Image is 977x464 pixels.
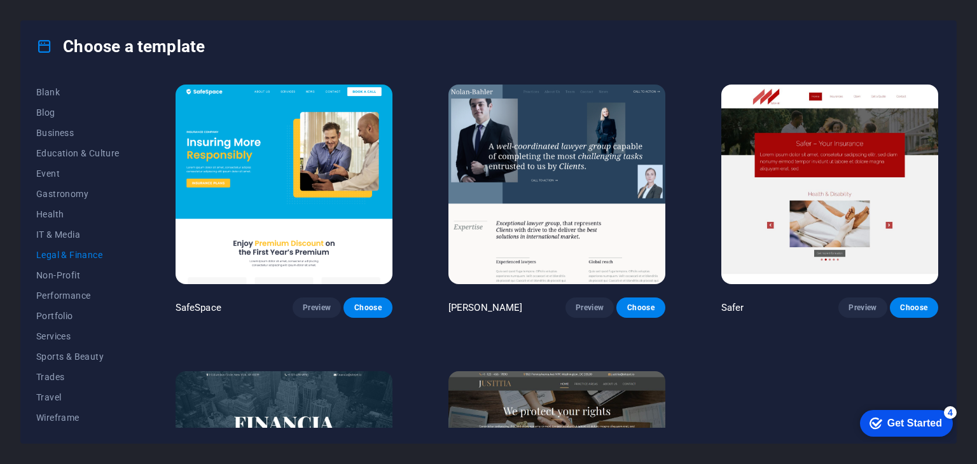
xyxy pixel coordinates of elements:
[293,297,341,318] button: Preview
[38,14,92,25] div: Get Started
[36,372,120,382] span: Trades
[890,297,938,318] button: Choose
[176,85,392,284] img: SafeSpace
[36,163,120,184] button: Event
[10,6,103,33] div: Get Started 4 items remaining, 20% complete
[303,303,331,313] span: Preview
[616,297,665,318] button: Choose
[36,184,120,204] button: Gastronomy
[36,82,120,102] button: Blank
[36,270,120,280] span: Non-Profit
[849,303,877,313] span: Preview
[354,303,382,313] span: Choose
[36,168,120,179] span: Event
[448,301,523,314] p: [PERSON_NAME]
[36,326,120,346] button: Services
[94,3,107,15] div: 4
[36,229,120,240] span: IT & Media
[36,123,120,143] button: Business
[36,102,120,123] button: Blog
[36,351,120,362] span: Sports & Beauty
[36,367,120,387] button: Trades
[36,204,120,224] button: Health
[36,311,120,321] span: Portfolio
[36,224,120,245] button: IT & Media
[900,303,928,313] span: Choose
[36,265,120,285] button: Non-Profit
[36,331,120,341] span: Services
[838,297,887,318] button: Preview
[721,85,938,284] img: Safer
[576,303,604,313] span: Preview
[36,392,120,402] span: Travel
[176,301,221,314] p: SafeSpace
[36,148,120,158] span: Education & Culture
[36,346,120,367] button: Sports & Beauty
[36,290,120,301] span: Performance
[565,297,614,318] button: Preview
[36,143,120,163] button: Education & Culture
[36,245,120,265] button: Legal & Finance
[36,209,120,219] span: Health
[36,36,205,57] h4: Choose a template
[36,387,120,407] button: Travel
[36,285,120,306] button: Performance
[36,306,120,326] button: Portfolio
[721,301,744,314] p: Safer
[36,407,120,428] button: Wireframe
[448,85,665,284] img: Nolan-Bahler
[627,303,655,313] span: Choose
[343,297,392,318] button: Choose
[36,189,120,199] span: Gastronomy
[36,413,120,423] span: Wireframe
[36,107,120,118] span: Blog
[36,128,120,138] span: Business
[36,87,120,97] span: Blank
[36,250,120,260] span: Legal & Finance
